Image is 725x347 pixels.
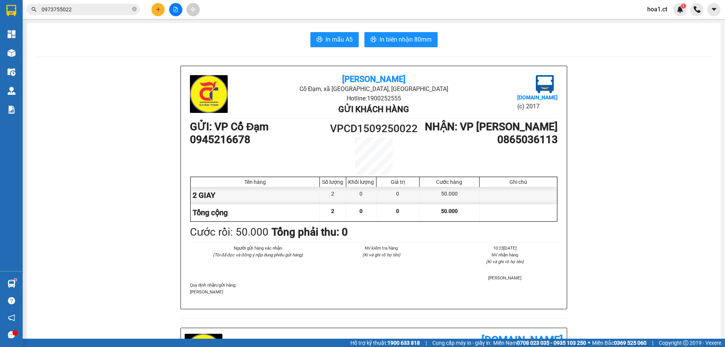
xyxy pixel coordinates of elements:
b: GỬI : VP Cổ Đạm [190,120,268,133]
span: close-circle [132,7,137,11]
strong: 0369 525 060 [614,340,646,346]
span: hoa1.ct [641,5,673,14]
img: warehouse-icon [8,280,15,288]
p: [PERSON_NAME] [190,288,558,295]
div: Khối lượng [348,179,374,185]
b: [DOMAIN_NAME] [517,94,558,100]
strong: 1900 633 818 [387,340,420,346]
span: 0 [396,208,399,214]
div: Tên hàng [193,179,318,185]
span: file-add [173,7,178,12]
div: 2 GIAY [191,187,320,204]
i: (Kí và ghi rõ họ tên) [362,252,400,258]
button: plus [151,3,165,16]
img: logo.jpg [536,75,554,93]
b: [DOMAIN_NAME] [481,334,563,346]
div: 0 [346,187,376,204]
span: search [31,7,37,12]
b: Tổng phải thu: 0 [271,226,348,238]
h1: VPCD1509250022 [328,120,420,137]
div: 0 [376,187,420,204]
div: Cước hàng [421,179,477,185]
li: Cổ Đạm, xã [GEOGRAPHIC_DATA], [GEOGRAPHIC_DATA] [251,84,496,94]
li: Người gửi hàng xác nhận [205,245,310,251]
span: Cung cấp máy in - giấy in: [432,339,491,347]
strong: 0708 023 035 - 0935 103 250 [517,340,586,346]
img: warehouse-icon [8,49,15,57]
img: logo-vxr [6,5,16,16]
button: aim [187,3,200,16]
img: warehouse-icon [8,68,15,76]
img: phone-icon [694,6,700,13]
input: Tìm tên, số ĐT hoặc mã đơn [42,5,131,14]
img: icon-new-feature [677,6,683,13]
span: question-circle [8,297,15,304]
img: solution-icon [8,106,15,114]
button: printerIn biên nhận 80mm [364,32,438,47]
li: NV kiểm tra hàng [329,245,434,251]
span: | [426,339,427,347]
span: Tổng cộng [193,208,228,217]
span: ⚪️ [588,341,590,344]
b: NHẬN : VP [PERSON_NAME] [425,120,558,133]
i: (Tôi đã đọc và đồng ý nộp dung phiếu gửi hàng) [213,252,303,258]
li: (c) 2017 [517,102,558,111]
span: plus [156,7,161,12]
span: aim [190,7,196,12]
div: Giá trị [378,179,417,185]
button: file-add [169,3,182,16]
button: printerIn mẫu A5 [310,32,359,47]
span: In mẫu A5 [325,35,353,44]
li: NV nhận hàng [452,251,558,258]
span: Miền Nam [493,339,586,347]
sup: 1 [14,279,17,281]
b: Gửi khách hàng [338,105,409,114]
span: Hỗ trợ kỹ thuật: [350,339,420,347]
h1: 0945216678 [190,133,328,146]
button: caret-down [707,3,720,16]
img: warehouse-icon [8,87,15,95]
div: Quy định nhận/gửi hàng : [190,282,558,295]
span: message [8,331,15,338]
div: 2 [320,187,346,204]
span: Miền Bắc [592,339,646,347]
span: caret-down [711,6,717,13]
h1: 0865036113 [420,133,558,146]
span: notification [8,314,15,321]
span: close-circle [132,6,137,13]
span: 0 [359,208,362,214]
sup: 1 [681,3,686,9]
li: [PERSON_NAME] [452,275,558,281]
div: Cước rồi : 50.000 [190,224,268,241]
span: 2 [331,208,334,214]
span: 1 [682,3,685,9]
div: Số lượng [322,179,344,185]
span: printer [370,36,376,43]
span: 50.000 [441,208,458,214]
li: Hotline: 1900252555 [251,94,496,103]
i: (Kí và ghi rõ họ tên) [486,259,524,264]
img: logo.jpg [190,75,228,113]
span: copyright [683,340,688,345]
div: 50.000 [420,187,480,204]
li: 10:23[DATE] [452,245,558,251]
b: [PERSON_NAME] [342,74,406,84]
img: dashboard-icon [8,30,15,38]
span: printer [316,36,322,43]
span: | [652,339,653,347]
span: In biên nhận 80mm [379,35,432,44]
div: Ghi chú [481,179,555,185]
